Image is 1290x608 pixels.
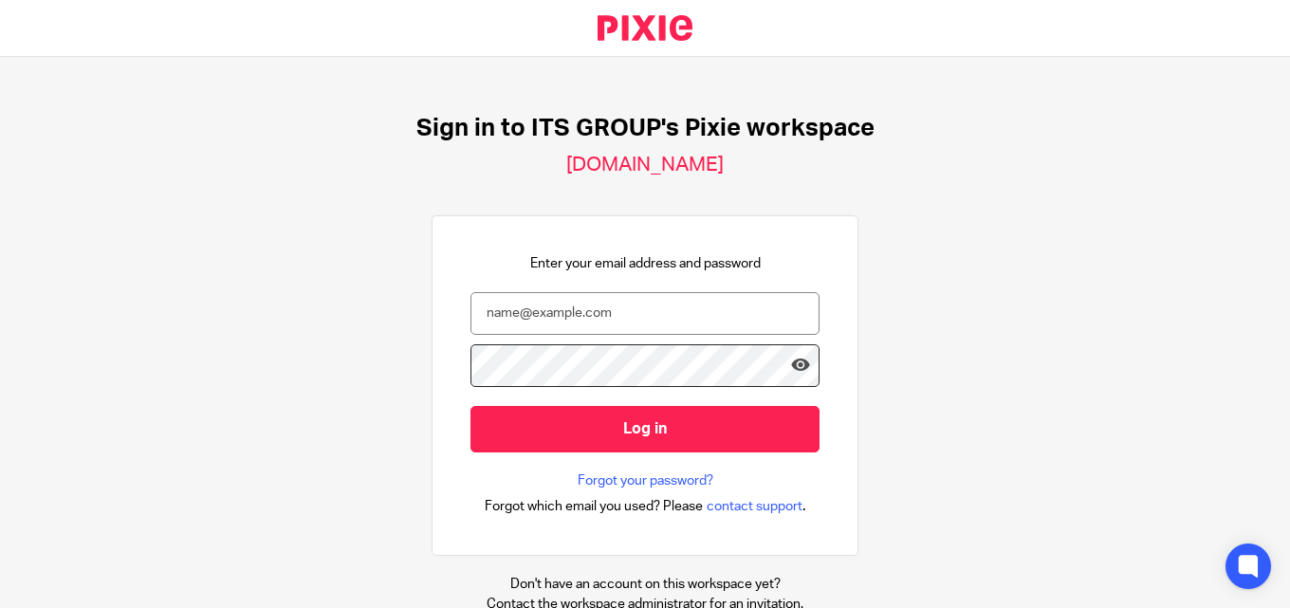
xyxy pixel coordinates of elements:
div: . [485,495,806,517]
p: Enter your email address and password [530,254,761,273]
input: Log in [470,406,820,452]
p: Don't have an account on this workspace yet? [487,575,803,594]
span: Forgot which email you used? Please [485,497,703,516]
a: Forgot your password? [578,471,713,490]
span: contact support [707,497,802,516]
h2: [DOMAIN_NAME] [566,153,724,177]
h1: Sign in to ITS GROUP's Pixie workspace [416,114,875,143]
input: name@example.com [470,292,820,335]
